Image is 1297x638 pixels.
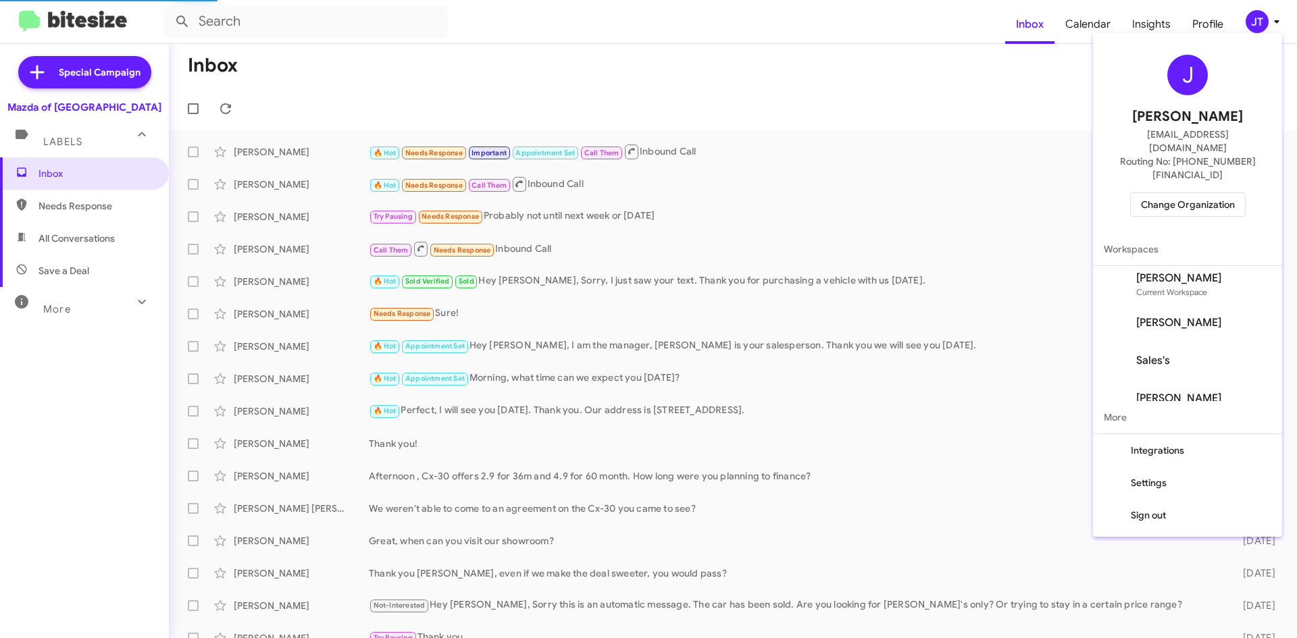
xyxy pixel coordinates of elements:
[1093,434,1282,467] button: Integrations
[1136,271,1221,285] span: [PERSON_NAME]
[1141,193,1235,216] span: Change Organization
[1136,316,1221,329] span: [PERSON_NAME]
[1109,155,1266,182] span: Routing No: [PHONE_NUMBER][FINANCIAL_ID]
[1136,287,1207,297] span: Current Workspace
[1130,192,1246,217] button: Change Organization
[1093,401,1282,433] span: More
[1109,128,1266,155] span: [EMAIL_ADDRESS][DOMAIN_NAME]
[1167,55,1208,95] div: J
[1093,499,1282,531] button: Sign out
[1093,233,1282,265] span: Workspaces
[1132,106,1243,128] span: [PERSON_NAME]
[1136,354,1170,367] span: Sales's
[1093,467,1282,499] button: Settings
[1136,392,1221,405] span: [PERSON_NAME]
